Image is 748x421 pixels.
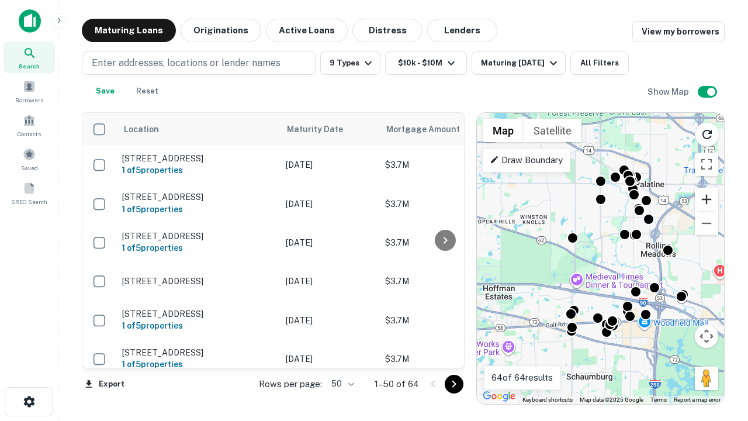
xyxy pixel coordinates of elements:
span: SREO Search [11,197,47,206]
h6: 1 of 5 properties [122,164,274,177]
a: Search [4,42,55,73]
button: Zoom in [695,188,718,211]
button: Reset [129,80,166,103]
a: Terms (opens in new tab) [650,396,667,403]
img: capitalize-icon.png [19,9,41,33]
span: Search [19,61,40,71]
button: Show satellite imagery [524,119,581,142]
th: Mortgage Amount [379,113,508,146]
p: [STREET_ADDRESS] [122,153,274,164]
button: Reload search area [695,122,719,147]
button: Zoom out [695,212,718,235]
button: Drag Pegman onto the map to open Street View [695,367,718,390]
span: Map data ©2025 Google [580,396,643,403]
p: [DATE] [286,275,373,288]
p: $3.7M [385,275,502,288]
button: Distress [352,19,423,42]
button: Maturing Loans [82,19,176,42]
button: Active Loans [266,19,348,42]
button: Toggle fullscreen view [695,153,718,176]
th: Maturity Date [280,113,379,146]
p: $3.7M [385,353,502,365]
button: All Filters [570,51,629,75]
button: 9 Types [320,51,380,75]
button: Originations [181,19,261,42]
span: Contacts [18,129,41,139]
p: Draw Boundary [490,153,563,167]
p: Rows per page: [259,377,322,391]
h6: 1 of 5 properties [122,319,274,332]
a: Saved [4,143,55,175]
div: Maturing [DATE] [481,56,560,70]
button: Save your search to get updates of matches that match your search criteria. [86,80,124,103]
button: $10k - $10M [385,51,467,75]
p: [STREET_ADDRESS] [122,192,274,202]
h6: 1 of 5 properties [122,203,274,216]
button: Lenders [427,19,497,42]
a: Report a map error [674,396,721,403]
img: Google [480,389,518,404]
p: Enter addresses, locations or lender names [92,56,280,70]
p: [STREET_ADDRESS] [122,276,274,287]
span: Maturity Date [287,122,358,136]
p: [STREET_ADDRESS] [122,309,274,319]
p: [DATE] [286,198,373,210]
h6: Show Map [647,85,691,98]
span: Mortgage Amount [386,122,475,136]
span: Saved [21,163,38,172]
p: $3.7M [385,158,502,171]
div: 0 0 [477,113,724,404]
p: [DATE] [286,158,373,171]
span: Location [123,122,159,136]
a: Borrowers [4,75,55,107]
div: 50 [327,375,356,392]
a: Open this area in Google Maps (opens a new window) [480,389,518,404]
p: [DATE] [286,353,373,365]
button: Export [82,375,127,393]
a: View my borrowers [632,21,725,42]
p: 64 of 64 results [491,371,553,385]
button: Show street map [483,119,524,142]
iframe: Chat Widget [690,290,748,346]
span: Borrowers [15,95,43,105]
p: [STREET_ADDRESS] [122,347,274,358]
h6: 1 of 5 properties [122,358,274,371]
p: [STREET_ADDRESS] [122,231,274,241]
p: [DATE] [286,236,373,249]
p: $3.7M [385,314,502,327]
a: SREO Search [4,177,55,209]
h6: 1 of 5 properties [122,241,274,254]
p: $3.7M [385,236,502,249]
th: Location [116,113,280,146]
p: 1–50 of 64 [375,377,419,391]
button: Enter addresses, locations or lender names [82,51,316,75]
button: Keyboard shortcuts [522,396,573,404]
button: Go to next page [445,375,463,394]
p: [DATE] [286,314,373,327]
p: $3.7M [385,198,502,210]
button: Maturing [DATE] [472,51,566,75]
a: Contacts [4,109,55,141]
